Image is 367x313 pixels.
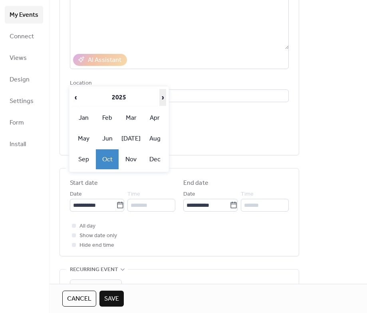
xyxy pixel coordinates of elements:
[67,294,91,304] span: Cancel
[72,89,79,105] span: ‹
[72,149,95,169] td: Sep
[10,52,27,65] span: Views
[96,108,119,128] td: Feb
[241,190,254,199] span: Time
[183,178,208,188] div: End date
[119,108,143,128] td: Mar
[10,117,24,129] span: Form
[79,222,95,231] span: All day
[10,138,26,151] span: Install
[119,149,143,169] td: Nov
[183,190,195,199] span: Date
[127,190,140,199] span: Time
[160,89,166,105] span: ›
[70,178,98,188] div: Start date
[96,129,119,149] td: Jun
[5,49,43,67] a: Views
[5,114,43,131] a: Form
[73,281,107,291] span: Do not repeat
[119,129,143,149] td: [DATE]
[80,89,159,106] th: 2025
[10,9,38,22] span: My Events
[10,95,34,108] span: Settings
[5,28,43,45] a: Connect
[10,30,34,43] span: Connect
[72,129,95,149] td: May
[143,129,167,149] td: Aug
[5,135,43,153] a: Install
[143,149,167,169] td: Dec
[79,241,114,250] span: Hide end time
[5,6,43,24] a: My Events
[70,164,111,174] span: Date and time
[104,294,119,304] span: Save
[5,92,43,110] a: Settings
[96,149,119,169] td: Oct
[70,190,82,199] span: Date
[62,291,96,307] button: Cancel
[70,79,287,88] div: Location
[10,73,30,86] span: Design
[143,108,167,128] td: Apr
[70,265,118,275] span: Recurring event
[72,108,95,128] td: Jan
[99,291,124,307] button: Save
[5,71,43,88] a: Design
[79,231,117,241] span: Show date only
